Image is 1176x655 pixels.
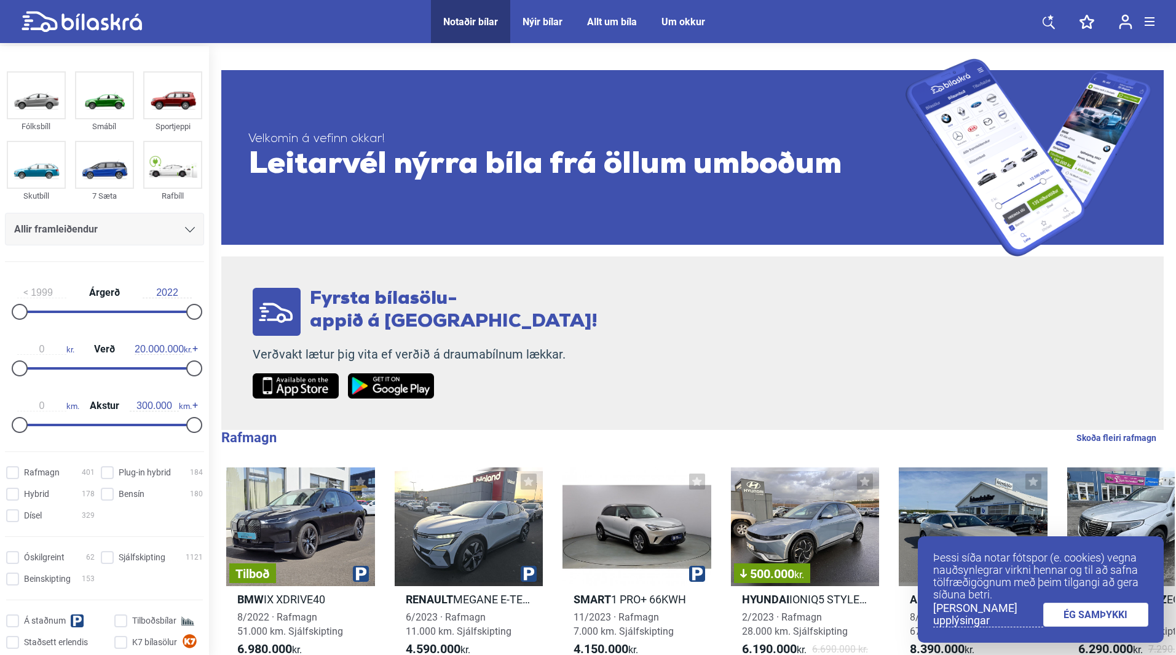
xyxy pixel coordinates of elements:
a: Nýir bílar [523,16,562,28]
span: Plug-in hybrid [119,466,171,479]
div: Skutbíll [7,189,66,203]
span: K7 bílasölur [132,636,177,649]
span: Tilboðsbílar [132,614,176,627]
p: Þessi síða notar fótspor (e. cookies) vegna nauðsynlegrar virkni hennar og til að safna tölfræðig... [933,552,1148,601]
p: Verðvakt lætur þig vita ef verðið á draumabílnum lækkar. [253,347,598,362]
span: Árgerð [86,288,123,298]
a: Skoða fleiri rafmagn [1076,430,1156,446]
span: kr. [135,344,192,355]
b: BMW [237,593,264,606]
b: Renault [406,593,453,606]
span: Tilboð [235,568,270,580]
span: Akstur [87,401,122,411]
span: Hybrid [24,488,49,501]
span: 180 [190,488,203,501]
span: Beinskipting [24,573,71,586]
div: Rafbíll [143,189,202,203]
span: 6/2023 · Rafmagn 11.000 km. Sjálfskipting [406,611,511,637]
span: km. [17,400,79,411]
div: Sportjeppi [143,119,202,133]
h2: MEGANE E-TECH TECHNO 60KWH [395,592,543,606]
span: 1121 [186,551,203,564]
span: Verð [91,344,118,354]
a: [PERSON_NAME] upplýsingar [933,602,1043,627]
div: Smábíl [75,119,134,133]
h2: IONIQ5 STYLE 77KWH [731,592,880,606]
h2: 1 PRO+ 66KWH [562,592,711,606]
div: Fólksbíll [7,119,66,133]
h2: IX XDRIVE40 [226,592,375,606]
span: Óskilgreint [24,551,65,564]
img: user-login.svg [1119,14,1132,30]
span: 401 [82,466,95,479]
span: Á staðnum [24,614,66,627]
b: Hyundai [742,593,789,606]
span: Sjálfskipting [119,551,165,564]
div: 7 Sæta [75,189,134,203]
b: Audi [910,593,935,606]
h2: E-TRON SPORTBACK 55 S-LINE [899,592,1048,606]
span: 500.000 [740,568,804,580]
span: 8/2021 · Rafmagn 67.000 km. Sjálfskipting [910,611,1016,637]
span: 62 [86,551,95,564]
a: Um okkur [661,16,705,28]
a: Notaðir bílar [443,16,498,28]
span: 153 [82,573,95,586]
a: Allt um bíla [587,16,637,28]
span: kr. [17,344,74,355]
span: km. [130,400,192,411]
b: Smart [574,593,611,606]
span: 184 [190,466,203,479]
span: Rafmagn [24,466,60,479]
span: Velkomin á vefinn okkar! [248,132,906,147]
span: Leitarvél nýrra bíla frá öllum umboðum [248,147,906,184]
span: Allir framleiðendur [14,221,98,238]
b: Rafmagn [221,430,277,445]
span: 11/2023 · Rafmagn 7.000 km. Sjálfskipting [574,611,674,637]
span: Bensín [119,488,144,501]
a: ÉG SAMÞYKKI [1043,603,1149,627]
span: Dísel [24,509,42,522]
span: 2/2023 · Rafmagn 28.000 km. Sjálfskipting [742,611,848,637]
span: kr. [794,569,804,581]
span: 8/2022 · Rafmagn 51.000 km. Sjálfskipting [237,611,343,637]
span: Fyrsta bílasölu- appið á [GEOGRAPHIC_DATA]! [310,290,598,331]
span: 178 [82,488,95,501]
a: Velkomin á vefinn okkar!Leitarvél nýrra bíla frá öllum umboðum [221,58,1164,256]
span: Staðsett erlendis [24,636,88,649]
span: 329 [82,509,95,522]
